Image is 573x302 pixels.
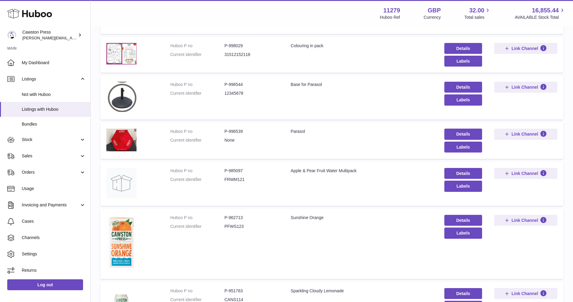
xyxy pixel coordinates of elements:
[515,6,566,20] a: 16,855.44 AVAILABLE Stock Total
[7,31,16,40] img: thomas.carson@cawstonpress.com
[291,43,432,49] div: Colouring in pack
[380,15,400,20] div: Huboo Ref
[22,268,86,273] span: Returns
[22,121,86,127] span: Bundles
[511,131,538,137] span: Link Channel
[224,43,278,49] dd: P-998029
[170,137,224,143] dt: Current identifier
[444,288,482,299] a: Details
[170,52,224,57] dt: Current identifier
[170,43,224,49] dt: Huboo P no
[291,82,432,87] div: Base for Parasol
[444,228,482,238] button: Labels
[22,153,79,159] span: Sales
[494,215,557,226] button: Link Channel
[224,52,278,57] dd: 31512152118
[106,43,137,65] img: Colouring in pack
[291,129,432,134] div: Parasol
[170,224,224,229] dt: Current identifier
[515,15,566,20] span: AVAILABLE Stock Total
[511,218,538,223] span: Link Channel
[444,94,482,105] button: Labels
[464,6,491,20] a: 32.00 Total sales
[494,43,557,54] button: Link Channel
[444,82,482,93] a: Details
[22,202,79,208] span: Invoicing and Payments
[444,43,482,54] a: Details
[224,129,278,134] dd: P-996539
[532,6,559,15] span: 16,855.44
[22,137,79,143] span: Stock
[170,90,224,96] dt: Current identifier
[291,168,432,174] div: Apple & Pear Fruit Water Multipack
[22,235,86,241] span: Channels
[22,92,86,97] span: Not with Huboo
[22,218,86,224] span: Cases
[444,168,482,179] a: Details
[224,224,278,229] dd: PFWS123
[494,129,557,140] button: Link Channel
[444,129,482,140] a: Details
[469,6,484,15] span: 32.00
[494,82,557,93] button: Link Channel
[444,181,482,192] button: Labels
[170,215,224,221] dt: Huboo P no
[22,60,86,66] span: My Dashboard
[383,6,400,15] strong: 11279
[106,129,137,151] img: Parasol
[170,288,224,294] dt: Huboo P no
[511,291,538,296] span: Link Channel
[444,56,482,67] button: Labels
[291,288,432,294] div: Sparkling Cloudy Lemonade
[170,82,224,87] dt: Huboo P no
[428,6,441,15] strong: GBP
[224,90,278,96] dd: 12345678
[170,129,224,134] dt: Huboo P no
[511,84,538,90] span: Link Channel
[224,168,278,174] dd: P-985097
[106,82,137,112] img: Base for Parasol
[224,288,278,294] dd: P-951763
[106,168,137,198] img: Apple & Pear Fruit Water Multipack
[22,35,153,40] span: [PERSON_NAME][EMAIL_ADDRESS][PERSON_NAME][DOMAIN_NAME]
[494,288,557,299] button: Link Channel
[22,107,86,112] span: Listings with Huboo
[224,215,278,221] dd: P-962713
[464,15,491,20] span: Total sales
[444,215,482,226] a: Details
[22,186,86,192] span: Usage
[170,177,224,182] dt: Current identifier
[7,279,83,290] a: Log out
[224,177,278,182] dd: FRWM121
[224,137,278,143] dd: None
[511,46,538,51] span: Link Channel
[494,168,557,179] button: Link Channel
[224,82,278,87] dd: P-996544
[22,76,79,82] span: Listings
[424,15,441,20] div: Currency
[106,215,137,271] img: Sunshine Orange
[22,169,79,175] span: Orders
[170,168,224,174] dt: Huboo P no
[291,215,432,221] div: Sunshine Orange
[22,251,86,257] span: Settings
[444,142,482,153] button: Labels
[511,171,538,176] span: Link Channel
[22,29,77,41] div: Cawston Press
